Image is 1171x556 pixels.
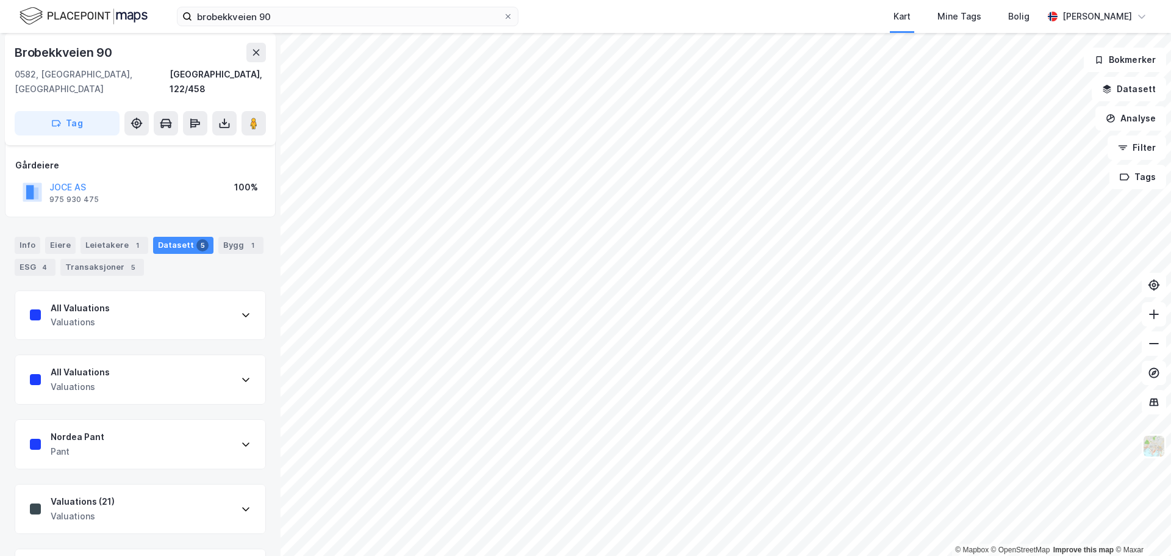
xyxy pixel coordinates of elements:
div: [GEOGRAPHIC_DATA], 122/458 [170,67,266,96]
div: Eiere [45,237,76,254]
div: Mine Tags [937,9,981,24]
div: 1 [131,239,143,251]
div: 5 [127,261,139,273]
div: [PERSON_NAME] [1062,9,1132,24]
a: Mapbox [955,546,989,554]
button: Bokmerker [1084,48,1166,72]
div: 4 [38,261,51,273]
div: Bygg [218,237,263,254]
div: 100% [234,180,258,195]
iframe: Chat Widget [1110,497,1171,556]
img: logo.f888ab2527a4732fd821a326f86c7f29.svg [20,5,148,27]
a: OpenStreetMap [991,546,1050,554]
div: All Valuations [51,301,110,316]
div: Transaksjoner [60,259,144,276]
div: Datasett [153,237,213,254]
div: 975 930 475 [49,195,99,204]
button: Datasett [1092,77,1166,101]
div: Valuations [51,380,110,394]
button: Tag [15,111,120,135]
div: Leietakere [81,237,148,254]
div: 0582, [GEOGRAPHIC_DATA], [GEOGRAPHIC_DATA] [15,67,170,96]
div: Bolig [1008,9,1030,24]
button: Tags [1109,165,1166,189]
div: Pant [51,444,104,459]
div: 5 [196,239,209,251]
div: Info [15,237,40,254]
div: Valuations [51,509,115,524]
div: Valuations [51,315,110,330]
div: Nordea Pant [51,430,104,444]
div: Valuations (21) [51,494,115,509]
button: Filter [1108,135,1166,160]
div: Brobekkveien 90 [15,43,115,62]
div: ESG [15,259,56,276]
input: Søk på adresse, matrikkel, gårdeiere, leietakere eller personer [192,7,503,26]
button: Analyse [1095,106,1166,131]
div: Kart [893,9,911,24]
img: Z [1142,435,1166,458]
a: Improve this map [1053,546,1114,554]
div: All Valuations [51,365,110,380]
div: 1 [246,239,259,251]
div: Gårdeiere [15,158,265,173]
